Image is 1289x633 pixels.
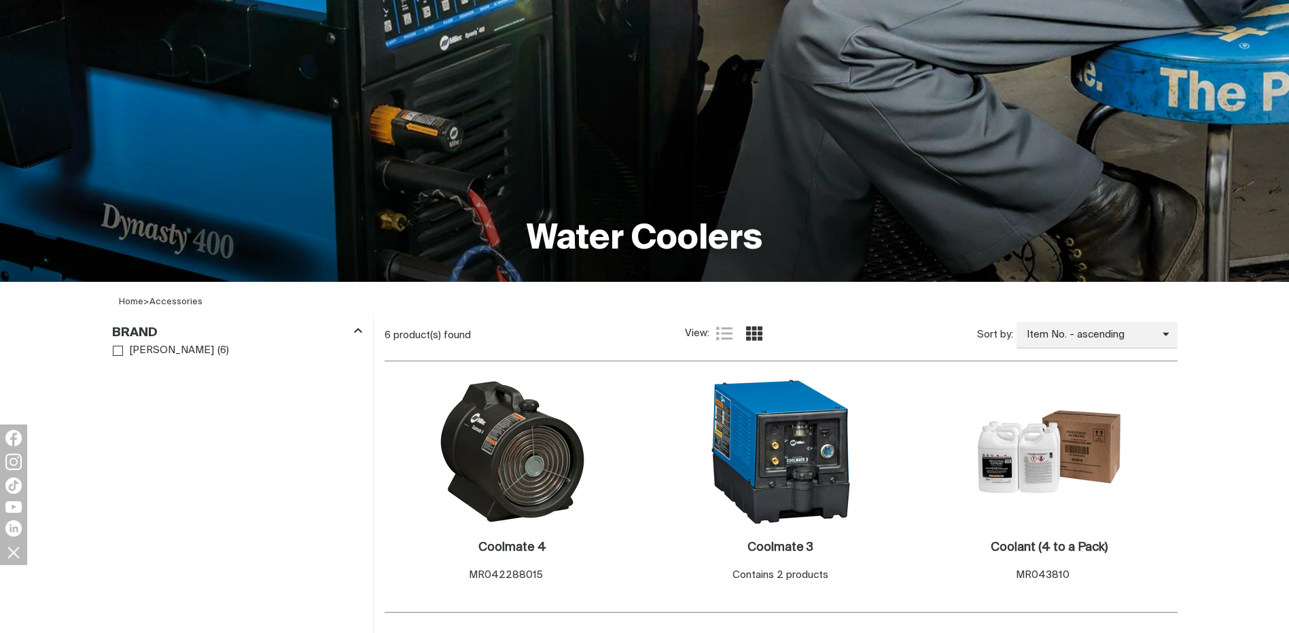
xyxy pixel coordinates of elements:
[112,318,362,361] aside: Filters
[685,326,709,342] span: View:
[1017,327,1163,343] span: Item No. - ascending
[469,570,543,580] span: MR042288015
[5,454,22,470] img: Instagram
[113,342,361,360] ul: Brand
[716,325,732,342] a: List view
[5,520,22,537] img: LinkedIn
[478,541,546,554] h2: Coolmate 4
[149,297,202,306] a: Accessories
[708,379,853,524] img: Coolmate 3
[527,217,762,261] h1: Water Coolers
[977,327,1013,343] span: Sort by:
[385,318,1178,352] section: Product list controls
[991,540,1108,556] a: Coolant (4 to a Pack)
[217,343,229,359] span: ( 6 )
[113,342,215,360] a: [PERSON_NAME]
[747,540,813,556] a: Coolmate 3
[747,541,813,554] h2: Coolmate 3
[385,329,686,342] div: 6
[5,501,22,513] img: YouTube
[143,297,149,306] span: >
[112,325,158,341] h3: Brand
[732,568,828,583] div: Contains 2 products
[5,430,22,446] img: Facebook
[112,323,362,341] div: Brand
[976,379,1122,524] img: Coolant (4 to a Pack)
[2,541,25,564] img: hide socials
[991,541,1108,554] h2: Coolant (4 to a Pack)
[129,343,214,359] span: [PERSON_NAME]
[5,477,22,494] img: TikTok
[1016,570,1070,580] span: MR043810
[119,297,143,306] a: Home
[393,330,471,340] span: product(s) found
[478,540,546,556] a: Coolmate 4
[440,379,585,524] img: Coolmate 4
